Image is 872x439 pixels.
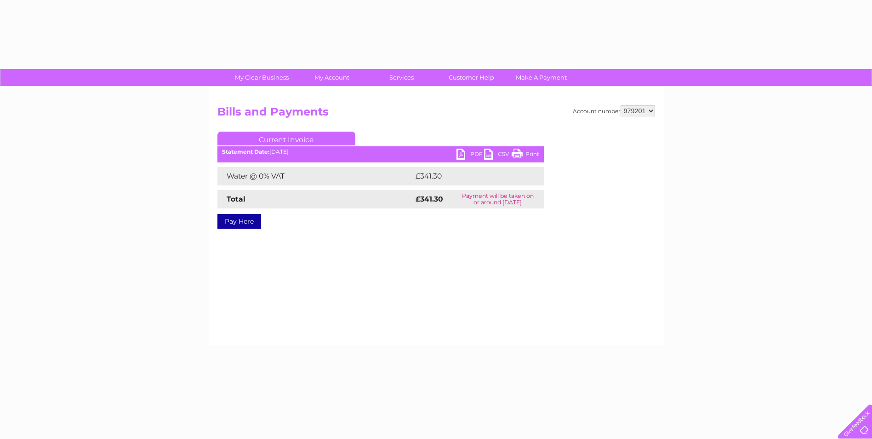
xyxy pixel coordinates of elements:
[217,132,355,145] a: Current Invoice
[484,149,512,162] a: CSV
[222,148,269,155] b: Statement Date:
[217,105,655,123] h2: Bills and Payments
[224,69,300,86] a: My Clear Business
[573,105,655,116] div: Account number
[294,69,370,86] a: My Account
[512,149,539,162] a: Print
[456,149,484,162] a: PDF
[416,195,443,203] strong: £341.30
[217,214,261,229] a: Pay Here
[503,69,579,86] a: Make A Payment
[452,190,544,208] td: Payment will be taken on or around [DATE]
[413,167,527,185] td: £341.30
[217,167,413,185] td: Water @ 0% VAT
[433,69,509,86] a: Customer Help
[217,149,544,155] div: [DATE]
[227,195,245,203] strong: Total
[364,69,439,86] a: Services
